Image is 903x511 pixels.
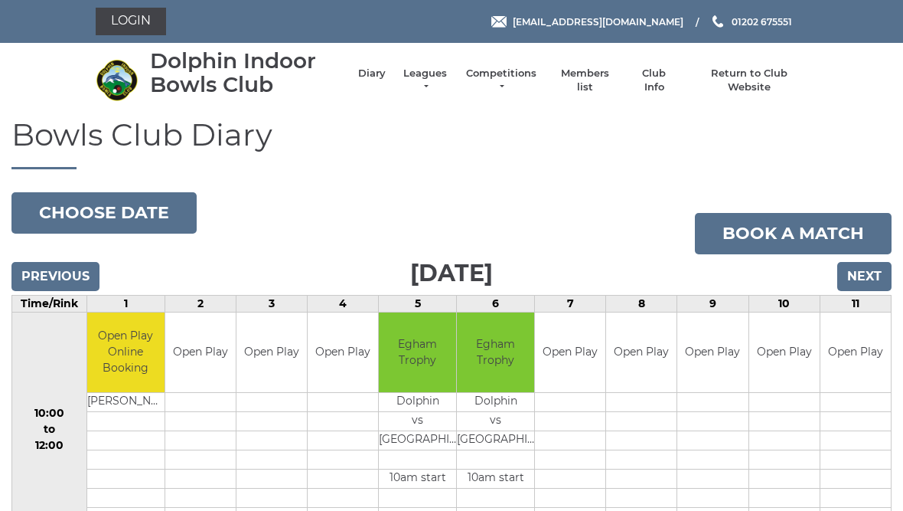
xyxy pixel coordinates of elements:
[535,313,605,393] td: Open Play
[87,393,165,412] td: [PERSON_NAME]
[379,431,456,450] td: [GEOGRAPHIC_DATA]
[236,313,307,393] td: Open Play
[677,295,748,312] td: 9
[465,67,538,94] a: Competitions
[401,67,449,94] a: Leagues
[710,15,792,29] a: Phone us 01202 675551
[379,295,457,312] td: 5
[457,393,534,412] td: Dolphin
[491,15,683,29] a: Email [EMAIL_ADDRESS][DOMAIN_NAME]
[632,67,676,94] a: Club Info
[457,412,534,431] td: vs
[150,49,343,97] div: Dolphin Indoor Bowls Club
[732,15,792,27] span: 01202 675551
[11,192,197,234] button: Choose date
[553,67,616,94] a: Members list
[236,295,307,312] td: 3
[457,295,535,312] td: 6
[308,295,379,312] td: 4
[457,431,534,450] td: [GEOGRAPHIC_DATA]
[96,59,138,101] img: Dolphin Indoor Bowls Club
[748,295,820,312] td: 10
[820,313,891,393] td: Open Play
[165,313,236,393] td: Open Play
[606,313,676,393] td: Open Play
[712,15,723,28] img: Phone us
[379,412,456,431] td: vs
[606,295,677,312] td: 8
[96,8,166,35] a: Login
[87,313,165,393] td: Open Play Online Booking
[491,16,507,28] img: Email
[677,313,748,393] td: Open Play
[379,313,456,393] td: Egham Trophy
[692,67,807,94] a: Return to Club Website
[11,118,892,169] h1: Bowls Club Diary
[837,262,892,291] input: Next
[165,295,236,312] td: 2
[308,313,378,393] td: Open Play
[749,313,820,393] td: Open Play
[457,470,534,489] td: 10am start
[12,295,87,312] td: Time/Rink
[695,213,892,254] a: Book a match
[457,313,534,393] td: Egham Trophy
[513,15,683,27] span: [EMAIL_ADDRESS][DOMAIN_NAME]
[820,295,891,312] td: 11
[11,262,99,291] input: Previous
[86,295,165,312] td: 1
[534,295,605,312] td: 7
[379,393,456,412] td: Dolphin
[358,67,386,80] a: Diary
[379,470,456,489] td: 10am start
